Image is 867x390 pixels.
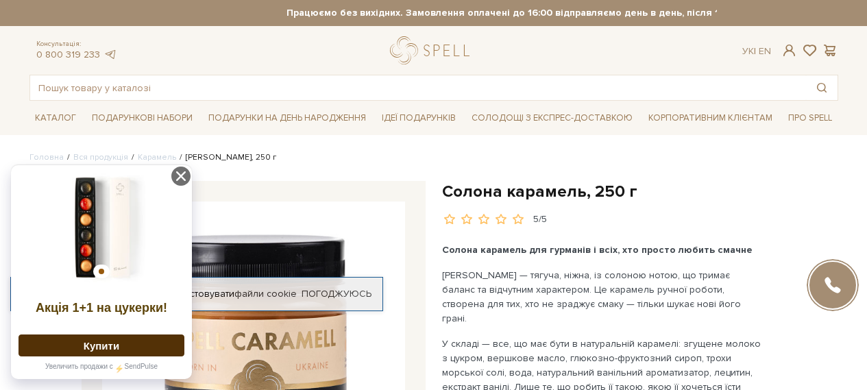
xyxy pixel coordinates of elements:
[783,108,838,129] span: Про Spell
[390,36,476,64] a: logo
[73,152,128,162] a: Вся продукція
[176,151,276,164] li: [PERSON_NAME], 250 г
[29,108,82,129] span: Каталог
[103,49,117,60] a: telegram
[86,108,198,129] span: Подарункові набори
[533,213,547,226] div: 5/5
[234,288,297,300] a: файли cookie
[36,49,100,60] a: 0 800 319 233
[742,45,771,58] div: Ук
[36,40,117,49] span: Консультація:
[376,108,461,129] span: Ідеї подарунків
[138,152,176,162] a: Карамель
[754,45,756,57] span: |
[643,106,778,130] a: Корпоративним клієнтам
[442,244,753,256] b: Солона карамель для гурманів і всіх, хто просто любить смачне
[302,288,371,300] a: Погоджуюсь
[30,75,806,100] input: Пошук товару у каталозі
[759,45,771,57] a: En
[466,106,638,130] a: Солодощі з експрес-доставкою
[806,75,838,100] button: Пошук товару у каталозі
[203,108,371,129] span: Подарунки на День народження
[442,181,838,202] h1: Солона карамель, 250 г
[29,152,64,162] a: Головна
[442,268,764,326] p: [PERSON_NAME] — тягуча, ніжна, із солоною нотою, що тримає баланс та відчутним характером. Це кар...
[11,288,382,300] div: Я дозволяю [DOMAIN_NAME] використовувати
